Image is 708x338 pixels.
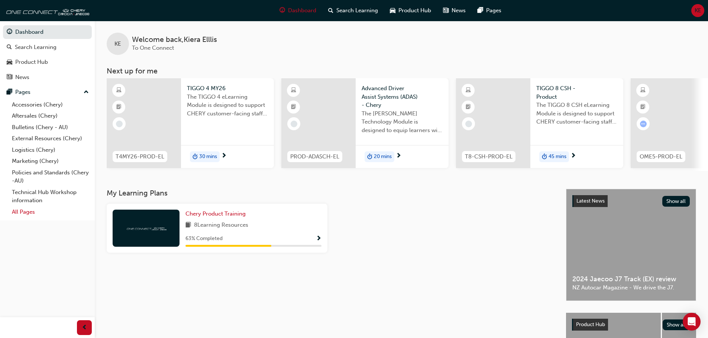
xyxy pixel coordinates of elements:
h3: My Learning Plans [107,189,554,197]
span: Advanced Driver Assist Systems (ADAS) - Chery [362,84,443,109]
span: Show Progress [316,236,321,242]
a: Dashboard [3,25,92,39]
span: 8 Learning Resources [194,221,248,230]
span: T8-CSH-PROD-EL [465,152,513,161]
div: News [15,73,29,82]
a: T4MY26-PROD-ELTIGGO 4 MY26The TIGGO 4 eLearning Module is designed to support CHERY customer-faci... [107,78,274,168]
span: learningResourceType_ELEARNING-icon [291,86,296,95]
span: duration-icon [367,152,372,162]
a: Aftersales (Chery) [9,110,92,122]
span: KE [114,40,121,48]
span: car-icon [7,59,12,66]
button: Pages [3,85,92,99]
a: search-iconSearch Learning [322,3,384,18]
span: Product Hub [398,6,431,15]
span: pages-icon [478,6,483,15]
span: 45 mins [549,152,566,161]
div: Search Learning [15,43,56,52]
span: learningRecordVerb_ATTEMPT-icon [640,121,647,127]
span: 63 % Completed [185,234,223,243]
span: pages-icon [7,89,12,96]
span: learningResourceType_ELEARNING-icon [116,86,122,95]
span: learningRecordVerb_NONE-icon [291,121,297,127]
span: TIGGO 8 CSH - Product [536,84,617,101]
img: oneconnect [4,3,89,18]
span: news-icon [443,6,449,15]
a: Product HubShow all [572,319,690,331]
span: search-icon [328,6,333,15]
a: News [3,70,92,84]
span: Pages [486,6,501,15]
a: Bulletins (Chery - AU) [9,122,92,133]
span: learningResourceType_ELEARNING-icon [640,86,646,95]
button: KE [691,4,704,17]
span: duration-icon [542,152,547,162]
a: Latest NewsShow all2024 Jaecoo J7 Track (EX) reviewNZ Autocar Magazine - We drive the J7. [566,189,696,301]
span: guage-icon [7,29,12,36]
button: Show all [662,196,690,207]
span: Product Hub [576,321,605,328]
span: 20 mins [374,152,392,161]
span: duration-icon [193,152,198,162]
span: up-icon [84,88,89,97]
span: book-icon [185,221,191,230]
a: guage-iconDashboard [274,3,322,18]
span: NZ Autocar Magazine - We drive the J7. [572,283,690,292]
a: car-iconProduct Hub [384,3,437,18]
span: News [452,6,466,15]
span: To One Connect [132,45,174,51]
div: Pages [15,88,30,96]
span: search-icon [7,44,12,51]
span: learningResourceType_ELEARNING-icon [466,86,471,95]
a: Product Hub [3,55,92,69]
span: 30 mins [199,152,217,161]
span: booktick-icon [116,102,122,112]
button: Show Progress [316,234,321,243]
a: pages-iconPages [472,3,507,18]
span: next-icon [570,153,576,160]
a: PROD-ADASCH-ELAdvanced Driver Assist Systems (ADAS) - CheryThe [PERSON_NAME] Technology Module is... [281,78,449,168]
a: news-iconNews [437,3,472,18]
span: learningRecordVerb_NONE-icon [116,121,123,127]
span: next-icon [396,153,401,160]
span: learningRecordVerb_NONE-icon [465,121,472,127]
a: Technical Hub Workshop information [9,187,92,206]
span: booktick-icon [466,102,471,112]
span: guage-icon [279,6,285,15]
div: Open Intercom Messenger [683,313,701,331]
span: booktick-icon [640,102,646,112]
span: Search Learning [336,6,378,15]
span: The [PERSON_NAME] Technology Module is designed to equip learners with essential knowledge about ... [362,109,443,135]
span: OME5-PROD-EL [640,152,682,161]
span: The TIGGO 4 eLearning Module is designed to support CHERY customer-facing staff with the product ... [187,93,268,118]
span: TIGGO 4 MY26 [187,84,268,93]
span: KE [695,6,701,15]
a: Search Learning [3,40,92,54]
span: Welcome back , Kiera Elllis [132,36,217,44]
span: Latest News [576,198,605,204]
span: T4MY26-PROD-EL [116,152,164,161]
span: The TIGGO 8 CSH eLearning Module is designed to support CHERY customer-facing staff with the prod... [536,101,617,126]
div: Product Hub [15,58,48,66]
span: booktick-icon [291,102,296,112]
a: Logistics (Chery) [9,144,92,156]
h3: Next up for me [95,67,708,75]
a: External Resources (Chery) [9,133,92,144]
span: Dashboard [288,6,316,15]
button: Show all [663,319,691,330]
a: Marketing (Chery) [9,155,92,167]
span: PROD-ADASCH-EL [290,152,339,161]
a: Policies and Standards (Chery -AU) [9,167,92,187]
span: next-icon [221,153,227,160]
img: oneconnect [126,224,167,232]
a: T8-CSH-PROD-ELTIGGO 8 CSH - ProductThe TIGGO 8 CSH eLearning Module is designed to support CHERY ... [456,78,623,168]
span: news-icon [7,74,12,81]
button: DashboardSearch LearningProduct HubNews [3,24,92,85]
a: Chery Product Training [185,210,249,218]
a: Accessories (Chery) [9,99,92,111]
span: Chery Product Training [185,210,246,217]
span: 2024 Jaecoo J7 Track (EX) review [572,275,690,283]
a: All Pages [9,206,92,218]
